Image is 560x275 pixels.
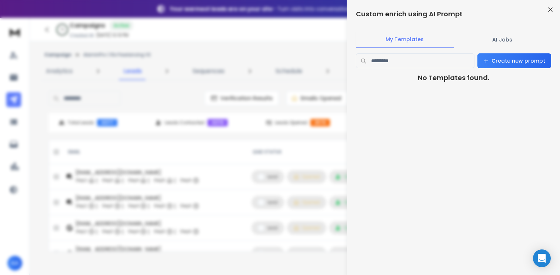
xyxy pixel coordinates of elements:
[533,249,551,267] div: Open Intercom Messenger
[477,53,551,68] button: Create new prompt
[356,31,454,48] button: My Templates
[418,73,489,83] h1: No Templates found.
[454,32,551,48] button: AI Jobs
[356,9,463,19] h1: Custom enrich using AI Prompt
